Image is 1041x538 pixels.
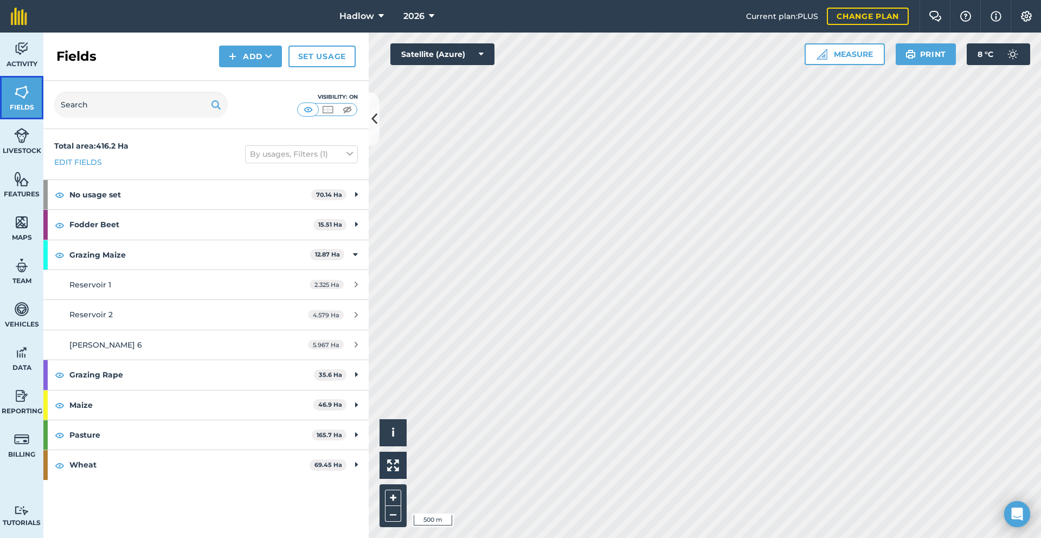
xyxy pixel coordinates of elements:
strong: Pasture [69,420,312,450]
img: fieldmargin Logo [11,8,27,25]
div: Maize46.9 Ha [43,390,369,420]
strong: Fodder Beet [69,210,313,239]
strong: 46.9 Ha [318,401,342,408]
span: Hadlow [339,10,374,23]
div: Pasture165.7 Ha [43,420,369,450]
img: svg+xml;base64,PHN2ZyB4bWxucz0iaHR0cDovL3d3dy53My5vcmcvMjAwMC9zdmciIHdpZHRoPSIxOCIgaGVpZ2h0PSIyNC... [55,188,65,201]
button: + [385,490,401,506]
button: Measure [805,43,885,65]
strong: 165.7 Ha [317,431,342,439]
img: svg+xml;base64,PHN2ZyB4bWxucz0iaHR0cDovL3d3dy53My5vcmcvMjAwMC9zdmciIHdpZHRoPSIxOSIgaGVpZ2h0PSIyNC... [211,98,221,111]
strong: 15.51 Ha [318,221,342,228]
img: svg+xml;base64,PD94bWwgdmVyc2lvbj0iMS4wIiBlbmNvZGluZz0idXRmLTgiPz4KPCEtLSBHZW5lcmF0b3I6IEFkb2JlIE... [14,41,29,57]
a: Reservoir 12.325 Ha [43,270,369,299]
strong: Maize [69,390,313,420]
button: – [385,506,401,522]
div: No usage set70.14 Ha [43,180,369,209]
a: [PERSON_NAME] 65.967 Ha [43,330,369,360]
strong: No usage set [69,180,311,209]
img: svg+xml;base64,PD94bWwgdmVyc2lvbj0iMS4wIiBlbmNvZGluZz0idXRmLTgiPz4KPCEtLSBHZW5lcmF0b3I6IEFkb2JlIE... [14,301,29,317]
img: svg+xml;base64,PHN2ZyB4bWxucz0iaHR0cDovL3d3dy53My5vcmcvMjAwMC9zdmciIHdpZHRoPSIxOSIgaGVpZ2h0PSIyNC... [905,48,916,61]
a: Change plan [827,8,909,25]
span: i [391,426,395,439]
img: svg+xml;base64,PHN2ZyB4bWxucz0iaHR0cDovL3d3dy53My5vcmcvMjAwMC9zdmciIHdpZHRoPSIxOCIgaGVpZ2h0PSIyNC... [55,368,65,381]
img: A question mark icon [959,11,972,22]
button: i [380,419,407,446]
span: 8 ° C [978,43,993,65]
strong: Grazing Rape [69,360,314,389]
strong: 35.6 Ha [319,371,342,379]
img: svg+xml;base64,PD94bWwgdmVyc2lvbj0iMS4wIiBlbmNvZGluZz0idXRmLTgiPz4KPCEtLSBHZW5lcmF0b3I6IEFkb2JlIE... [14,431,29,447]
div: Wheat69.45 Ha [43,450,369,479]
span: [PERSON_NAME] 6 [69,340,142,350]
img: svg+xml;base64,PD94bWwgdmVyc2lvbj0iMS4wIiBlbmNvZGluZz0idXRmLTgiPz4KPCEtLSBHZW5lcmF0b3I6IEFkb2JlIE... [14,127,29,144]
button: Add [219,46,282,67]
img: svg+xml;base64,PHN2ZyB4bWxucz0iaHR0cDovL3d3dy53My5vcmcvMjAwMC9zdmciIHdpZHRoPSIxOCIgaGVpZ2h0PSIyNC... [55,459,65,472]
span: Reservoir 2 [69,310,113,319]
div: Fodder Beet15.51 Ha [43,210,369,239]
a: Reservoir 24.579 Ha [43,300,369,329]
img: Four arrows, one pointing top left, one top right, one bottom right and the last bottom left [387,459,399,471]
button: Print [896,43,956,65]
img: svg+xml;base64,PHN2ZyB4bWxucz0iaHR0cDovL3d3dy53My5vcmcvMjAwMC9zdmciIHdpZHRoPSI1NiIgaGVpZ2h0PSI2MC... [14,84,29,100]
strong: 69.45 Ha [314,461,342,469]
a: Edit fields [54,156,102,168]
strong: 12.87 Ha [315,251,340,258]
input: Search [54,92,228,118]
div: Grazing Rape35.6 Ha [43,360,369,389]
strong: Grazing Maize [69,240,310,270]
div: Visibility: On [297,93,358,101]
span: 2026 [403,10,425,23]
img: svg+xml;base64,PHN2ZyB4bWxucz0iaHR0cDovL3d3dy53My5vcmcvMjAwMC9zdmciIHdpZHRoPSIxNCIgaGVpZ2h0PSIyNC... [229,50,236,63]
h2: Fields [56,48,97,65]
span: 4.579 Ha [308,310,344,319]
img: svg+xml;base64,PD94bWwgdmVyc2lvbj0iMS4wIiBlbmNvZGluZz0idXRmLTgiPz4KPCEtLSBHZW5lcmF0b3I6IEFkb2JlIE... [14,505,29,516]
img: svg+xml;base64,PD94bWwgdmVyc2lvbj0iMS4wIiBlbmNvZGluZz0idXRmLTgiPz4KPCEtLSBHZW5lcmF0b3I6IEFkb2JlIE... [14,344,29,361]
img: svg+xml;base64,PHN2ZyB4bWxucz0iaHR0cDovL3d3dy53My5vcmcvMjAwMC9zdmciIHdpZHRoPSIxOCIgaGVpZ2h0PSIyNC... [55,399,65,412]
img: svg+xml;base64,PHN2ZyB4bWxucz0iaHR0cDovL3d3dy53My5vcmcvMjAwMC9zdmciIHdpZHRoPSI1NiIgaGVpZ2h0PSI2MC... [14,214,29,230]
span: Reservoir 1 [69,280,111,290]
img: svg+xml;base64,PHN2ZyB4bWxucz0iaHR0cDovL3d3dy53My5vcmcvMjAwMC9zdmciIHdpZHRoPSIxOCIgaGVpZ2h0PSIyNC... [55,428,65,441]
strong: Wheat [69,450,310,479]
span: Current plan : PLUS [746,10,818,22]
img: svg+xml;base64,PHN2ZyB4bWxucz0iaHR0cDovL3d3dy53My5vcmcvMjAwMC9zdmciIHdpZHRoPSIxOCIgaGVpZ2h0PSIyNC... [55,248,65,261]
img: svg+xml;base64,PD94bWwgdmVyc2lvbj0iMS4wIiBlbmNvZGluZz0idXRmLTgiPz4KPCEtLSBHZW5lcmF0b3I6IEFkb2JlIE... [14,388,29,404]
img: svg+xml;base64,PD94bWwgdmVyc2lvbj0iMS4wIiBlbmNvZGluZz0idXRmLTgiPz4KPCEtLSBHZW5lcmF0b3I6IEFkb2JlIE... [1002,43,1024,65]
button: 8 °C [967,43,1030,65]
img: svg+xml;base64,PHN2ZyB4bWxucz0iaHR0cDovL3d3dy53My5vcmcvMjAwMC9zdmciIHdpZHRoPSI1NiIgaGVpZ2h0PSI2MC... [14,171,29,187]
strong: 70.14 Ha [316,191,342,198]
button: By usages, Filters (1) [245,145,358,163]
a: Set usage [288,46,356,67]
div: Grazing Maize12.87 Ha [43,240,369,270]
img: svg+xml;base64,PHN2ZyB4bWxucz0iaHR0cDovL3d3dy53My5vcmcvMjAwMC9zdmciIHdpZHRoPSIxNyIgaGVpZ2h0PSIxNy... [991,10,1001,23]
img: svg+xml;base64,PHN2ZyB4bWxucz0iaHR0cDovL3d3dy53My5vcmcvMjAwMC9zdmciIHdpZHRoPSI1MCIgaGVpZ2h0PSI0MC... [301,104,315,115]
img: A cog icon [1020,11,1033,22]
img: svg+xml;base64,PHN2ZyB4bWxucz0iaHR0cDovL3d3dy53My5vcmcvMjAwMC9zdmciIHdpZHRoPSIxOCIgaGVpZ2h0PSIyNC... [55,219,65,232]
strong: Total area : 416.2 Ha [54,141,128,151]
button: Satellite (Azure) [390,43,494,65]
span: 5.967 Ha [308,340,344,349]
img: svg+xml;base64,PHN2ZyB4bWxucz0iaHR0cDovL3d3dy53My5vcmcvMjAwMC9zdmciIHdpZHRoPSI1MCIgaGVpZ2h0PSI0MC... [321,104,335,115]
img: svg+xml;base64,PD94bWwgdmVyc2lvbj0iMS4wIiBlbmNvZGluZz0idXRmLTgiPz4KPCEtLSBHZW5lcmF0b3I6IEFkb2JlIE... [14,258,29,274]
img: Ruler icon [817,49,827,60]
img: Two speech bubbles overlapping with the left bubble in the forefront [929,11,942,22]
img: svg+xml;base64,PHN2ZyB4bWxucz0iaHR0cDovL3d3dy53My5vcmcvMjAwMC9zdmciIHdpZHRoPSI1MCIgaGVpZ2h0PSI0MC... [340,104,354,115]
div: Open Intercom Messenger [1004,501,1030,527]
span: 2.325 Ha [310,280,344,289]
